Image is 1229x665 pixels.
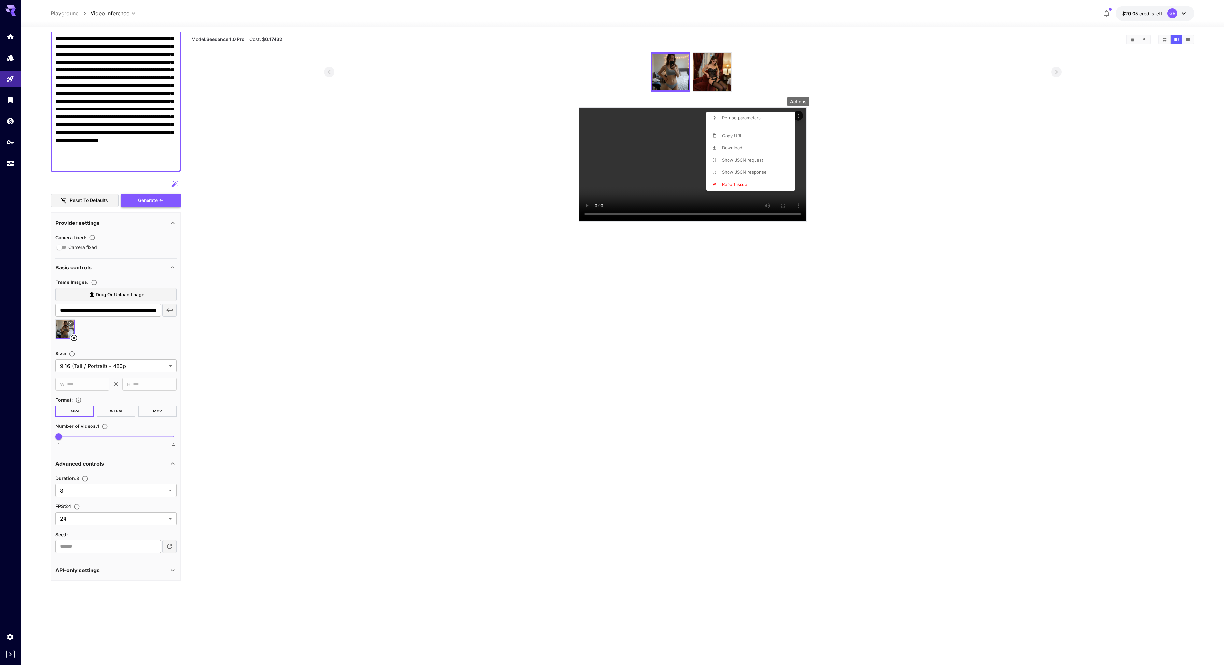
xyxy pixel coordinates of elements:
span: Show JSON response [722,169,767,175]
div: Actions [787,97,809,106]
span: Re-use parameters [722,115,761,120]
span: Show JSON request [722,157,763,163]
span: Copy URL [722,133,742,138]
span: Download [722,145,742,150]
span: Report issue [722,182,747,187]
